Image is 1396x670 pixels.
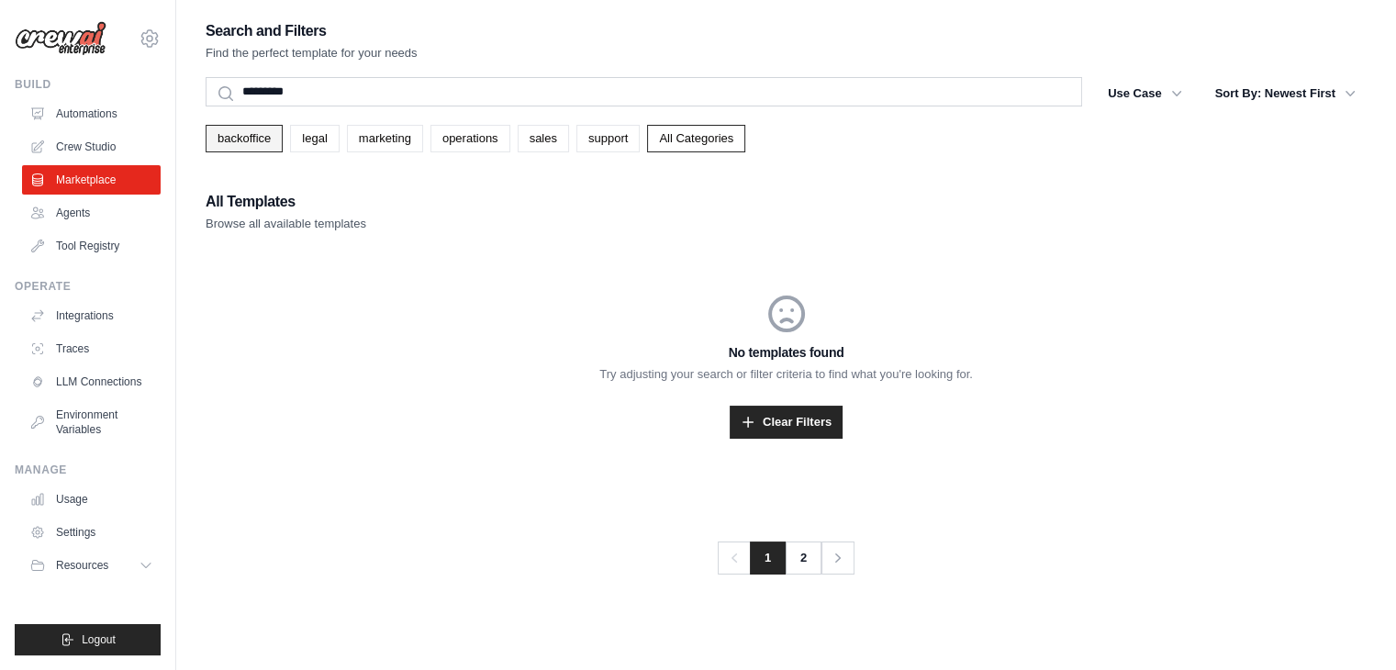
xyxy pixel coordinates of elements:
a: Integrations [22,301,161,330]
a: Clear Filters [730,406,843,439]
a: Traces [22,334,161,363]
h2: All Templates [206,189,366,215]
p: Browse all available templates [206,215,366,233]
a: support [576,125,640,152]
a: Settings [22,518,161,547]
div: Operate [15,279,161,294]
a: Environment Variables [22,400,161,444]
a: All Categories [647,125,745,152]
img: Logo [15,21,106,56]
a: Crew Studio [22,132,161,162]
a: legal [290,125,339,152]
div: Build [15,77,161,92]
nav: Pagination [718,542,854,575]
button: Use Case [1097,77,1193,110]
div: Manage [15,463,161,477]
button: Logout [15,624,161,655]
a: sales [518,125,569,152]
p: Try adjusting your search or filter criteria to find what you're looking for. [206,365,1367,384]
h3: No templates found [206,343,1367,362]
a: operations [430,125,510,152]
a: LLM Connections [22,367,161,396]
a: backoffice [206,125,283,152]
button: Resources [22,551,161,580]
p: Find the perfect template for your needs [206,44,418,62]
a: Automations [22,99,161,128]
span: 1 [750,542,786,575]
a: marketing [347,125,423,152]
a: Agents [22,198,161,228]
span: Logout [82,632,116,647]
button: Sort By: Newest First [1204,77,1367,110]
h2: Search and Filters [206,18,418,44]
a: Tool Registry [22,231,161,261]
a: 2 [785,542,821,575]
a: Usage [22,485,161,514]
a: Marketplace [22,165,161,195]
span: Resources [56,558,108,573]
